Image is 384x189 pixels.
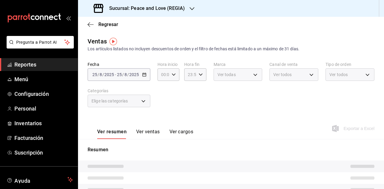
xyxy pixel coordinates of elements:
[102,72,104,77] span: /
[88,46,374,52] div: Los artículos listados no incluyen descuentos de orden y el filtro de fechas está limitado a un m...
[124,72,127,77] input: --
[109,38,117,45] img: Tooltip marker
[66,16,71,20] button: open_drawer_menu
[14,119,73,127] span: Inventarios
[136,129,160,139] button: Ver ventas
[325,62,374,66] label: Tipo de orden
[14,75,73,83] span: Menú
[127,72,129,77] span: /
[91,98,128,104] span: Elige las categorías
[88,146,374,153] p: Resumen
[98,22,118,27] span: Regresar
[104,5,185,12] h3: Sucursal: Peace and Love (REGIA)
[217,72,236,78] span: Ver todas
[88,89,150,93] label: Categorías
[104,72,114,77] input: ----
[329,72,348,78] span: Ver todos
[97,129,127,139] button: Ver resumen
[129,72,139,77] input: ----
[122,72,124,77] span: /
[4,43,74,50] a: Pregunta a Parrot AI
[115,72,116,77] span: -
[7,36,74,49] button: Pregunta a Parrot AI
[14,105,73,113] span: Personal
[14,149,73,157] span: Suscripción
[14,61,73,69] span: Reportes
[97,72,99,77] span: /
[117,72,122,77] input: --
[97,129,193,139] div: navigation tabs
[157,62,179,66] label: Hora inicio
[14,134,73,142] span: Facturación
[14,176,65,183] span: Ayuda
[214,62,262,66] label: Marca
[184,62,206,66] label: Hora fin
[88,37,107,46] div: Ventas
[273,72,292,78] span: Ver todos
[99,72,102,77] input: --
[169,129,193,139] button: Ver cargos
[14,90,73,98] span: Configuración
[269,62,318,66] label: Canal de venta
[16,39,64,46] span: Pregunta a Parrot AI
[88,22,118,27] button: Regresar
[92,72,97,77] input: --
[88,62,150,66] label: Fecha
